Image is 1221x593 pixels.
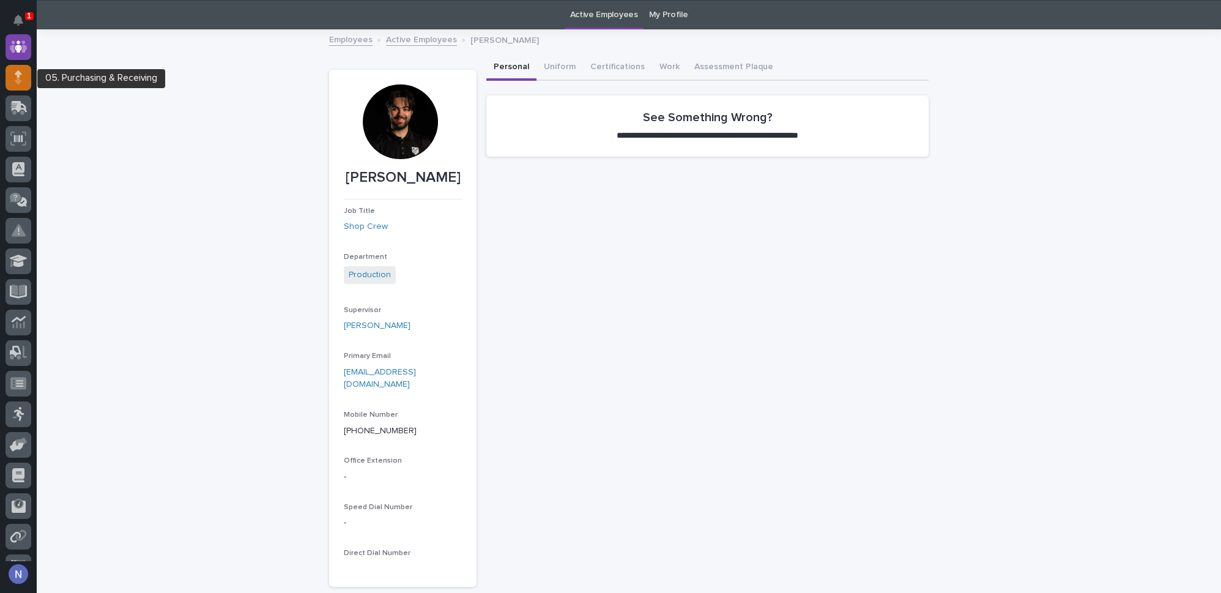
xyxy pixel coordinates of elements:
[536,55,583,81] button: Uniform
[643,110,773,125] h2: See Something Wrong?
[344,471,462,483] p: -
[344,169,462,187] p: [PERSON_NAME]
[583,55,652,81] button: Certifications
[344,504,412,511] span: Speed Dial Number
[344,319,410,332] a: [PERSON_NAME]
[470,32,539,46] p: [PERSON_NAME]
[652,55,687,81] button: Work
[386,32,457,46] a: Active Employees
[687,55,781,81] button: Assessment Plaque
[344,427,417,435] a: [PHONE_NUMBER]
[27,12,31,20] p: 1
[344,253,387,261] span: Department
[344,550,410,557] span: Direct Dial Number
[570,1,638,29] a: Active Employees
[344,457,402,464] span: Office Extension
[6,7,31,33] button: Notifications
[15,15,31,34] div: Notifications1
[329,32,373,46] a: Employees
[349,269,391,282] a: Production
[649,1,688,29] a: My Profile
[344,368,416,389] a: [EMAIL_ADDRESS][DOMAIN_NAME]
[344,411,398,419] span: Mobile Number
[344,207,375,215] span: Job Title
[486,55,536,81] button: Personal
[344,220,388,233] a: Shop Crew
[344,517,462,529] p: -
[344,352,391,360] span: Primary Email
[6,561,31,587] button: users-avatar
[344,307,381,314] span: Supervisor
